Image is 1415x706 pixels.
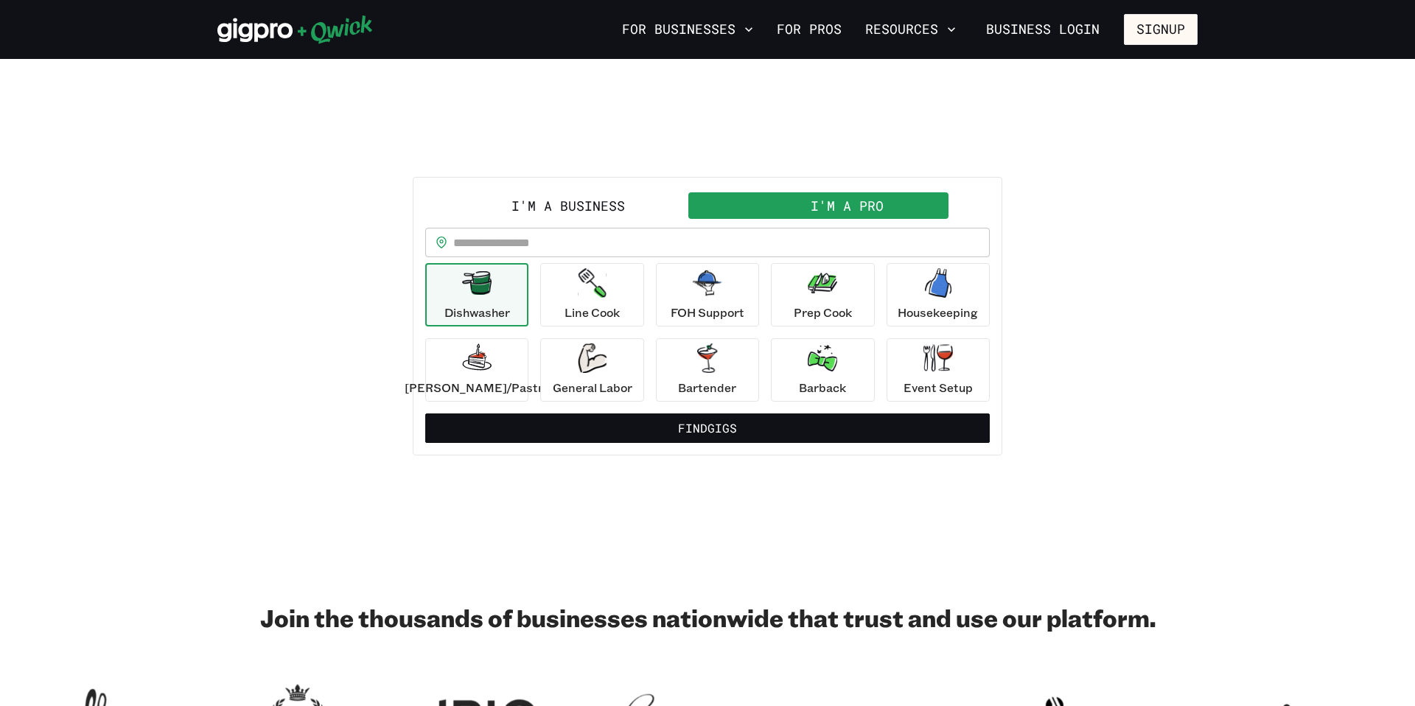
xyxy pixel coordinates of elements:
[428,192,707,219] button: I'm a Business
[904,379,973,396] p: Event Setup
[898,304,978,321] p: Housekeeping
[444,304,510,321] p: Dishwasher
[794,304,852,321] p: Prep Cook
[413,133,1002,162] h2: PICK UP A SHIFT!
[771,338,874,402] button: Barback
[405,379,549,396] p: [PERSON_NAME]/Pastry
[540,338,643,402] button: General Labor
[799,379,846,396] p: Barback
[540,263,643,326] button: Line Cook
[425,338,528,402] button: [PERSON_NAME]/Pastry
[859,17,962,42] button: Resources
[217,603,1198,632] h2: Join the thousands of businesses nationwide that trust and use our platform.
[887,338,990,402] button: Event Setup
[771,263,874,326] button: Prep Cook
[565,304,620,321] p: Line Cook
[656,338,759,402] button: Bartender
[678,379,736,396] p: Bartender
[425,413,990,443] button: FindGigs
[974,14,1112,45] a: Business Login
[771,17,848,42] a: For Pros
[1124,14,1198,45] button: Signup
[553,379,632,396] p: General Labor
[656,263,759,326] button: FOH Support
[707,192,987,219] button: I'm a Pro
[671,304,744,321] p: FOH Support
[425,263,528,326] button: Dishwasher
[887,263,990,326] button: Housekeeping
[616,17,759,42] button: For Businesses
